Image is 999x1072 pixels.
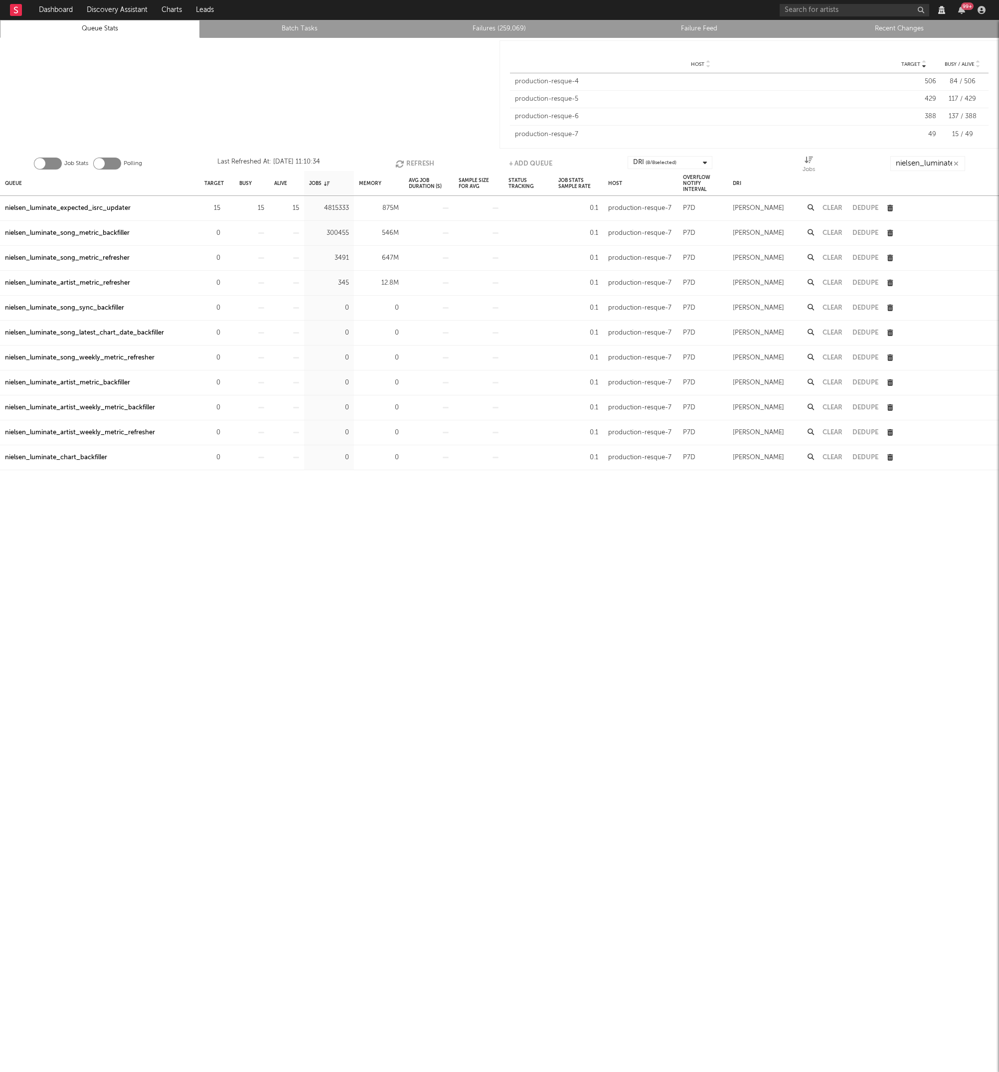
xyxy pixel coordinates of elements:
[823,429,842,436] button: Clear
[823,255,842,261] button: Clear
[608,327,671,339] div: production-resque-7
[558,327,598,339] div: 0.1
[359,352,399,364] div: 0
[5,202,131,214] a: nielsen_luminate_expected_isrc_updater
[309,427,349,439] div: 0
[274,202,299,214] div: 15
[733,277,784,289] div: [PERSON_NAME]
[204,427,220,439] div: 0
[733,352,784,364] div: [PERSON_NAME]
[5,277,130,289] div: nielsen_luminate_artist_metric_refresher
[558,302,598,314] div: 0.1
[204,173,224,194] div: Target
[852,330,878,336] button: Dedupe
[683,402,695,414] div: P7D
[359,227,399,239] div: 546M
[608,302,671,314] div: production-resque-7
[5,377,130,389] a: nielsen_luminate_artist_metric_backfiller
[852,379,878,386] button: Dedupe
[359,302,399,314] div: 0
[608,173,622,194] div: Host
[239,202,264,214] div: 15
[509,156,552,171] button: + Add Queue
[941,130,984,140] div: 15 / 49
[891,112,936,122] div: 388
[803,164,815,176] div: Jobs
[558,252,598,264] div: 0.1
[608,402,671,414] div: production-resque-7
[683,277,695,289] div: P7D
[5,352,155,364] a: nielsen_luminate_song_weekly_metric_refresher
[274,173,287,194] div: Alive
[683,227,695,239] div: P7D
[608,427,671,439] div: production-resque-7
[204,452,220,464] div: 0
[309,202,349,214] div: 4815333
[803,156,815,175] div: Jobs
[646,157,676,169] span: ( 8 / 8 selected)
[204,302,220,314] div: 0
[901,61,920,67] span: Target
[5,302,124,314] a: nielsen_luminate_song_sync_backfiller
[633,157,676,169] div: DRI
[891,94,936,104] div: 429
[239,173,252,194] div: Busy
[459,173,499,194] div: Sample Size For Avg
[961,2,974,10] div: 99 +
[605,23,794,35] a: Failure Feed
[558,452,598,464] div: 0.1
[852,355,878,361] button: Dedupe
[683,452,695,464] div: P7D
[5,427,155,439] a: nielsen_luminate_artist_weekly_metric_refresher
[204,277,220,289] div: 0
[515,94,886,104] div: production-resque-5
[891,130,936,140] div: 49
[852,230,878,236] button: Dedupe
[608,227,671,239] div: production-resque-7
[309,227,349,239] div: 300455
[309,173,330,194] div: Jobs
[309,252,349,264] div: 3491
[683,427,695,439] div: P7D
[309,277,349,289] div: 345
[5,252,130,264] a: nielsen_luminate_song_metric_refresher
[204,377,220,389] div: 0
[852,205,878,211] button: Dedupe
[309,327,349,339] div: 0
[823,404,842,411] button: Clear
[558,173,598,194] div: Job Stats Sample Rate
[5,402,155,414] a: nielsen_luminate_artist_weekly_metric_backfiller
[5,227,130,239] a: nielsen_luminate_song_metric_backfiller
[691,61,704,67] span: Host
[608,202,671,214] div: production-resque-7
[359,202,399,214] div: 875M
[608,452,671,464] div: production-resque-7
[941,112,984,122] div: 137 / 388
[558,377,598,389] div: 0.1
[958,6,965,14] button: 99+
[558,277,598,289] div: 0.1
[733,377,784,389] div: [PERSON_NAME]
[359,402,399,414] div: 0
[309,452,349,464] div: 0
[608,277,671,289] div: production-resque-7
[891,77,936,87] div: 506
[309,352,349,364] div: 0
[359,252,399,264] div: 647M
[309,302,349,314] div: 0
[733,327,784,339] div: [PERSON_NAME]
[941,94,984,104] div: 117 / 429
[204,252,220,264] div: 0
[558,402,598,414] div: 0.1
[823,379,842,386] button: Clear
[204,402,220,414] div: 0
[359,377,399,389] div: 0
[683,352,695,364] div: P7D
[733,452,784,464] div: [PERSON_NAME]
